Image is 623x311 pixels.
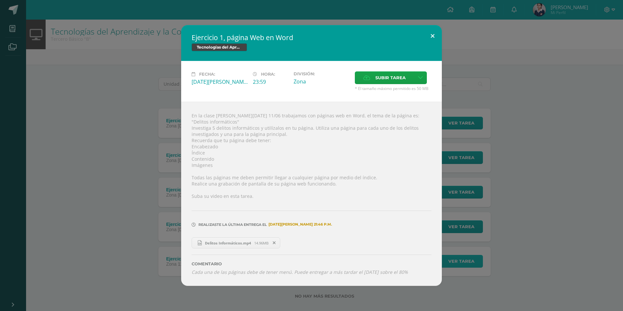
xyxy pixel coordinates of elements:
span: Subir tarea [375,72,406,84]
span: 14.96MB [254,241,268,245]
a: Delitos Informáticos.mp4 14.96MB [192,237,280,248]
span: [DATE][PERSON_NAME] 21:46 p.m. [267,224,332,225]
span: Hora: [261,72,275,77]
div: 23:59 [253,78,288,85]
div: En la clase [PERSON_NAME][DATE] 11/06 trabajamos con páginas web en Word, el tema de la página es... [181,102,442,286]
span: Realizaste la última entrega el [198,222,267,227]
h2: Ejercicio 1, página Web en Word [192,33,431,42]
span: Tecnologías del Aprendizaje y la Comunicación [192,43,247,51]
label: División: [294,71,350,76]
span: Fecha: [199,72,215,77]
label: Comentario [192,261,431,266]
span: Delitos Informáticos.mp4 [202,241,254,245]
span: Remover entrega [269,239,280,246]
button: Close (Esc) [423,25,442,47]
div: Zona [294,78,350,85]
div: [DATE][PERSON_NAME] [192,78,248,85]
span: * El tamaño máximo permitido es 50 MB [355,86,431,91]
i: Cada una de las páginas debe de tener menú. Puede entregar a más tardar el [DATE] sobre el 80% [192,269,408,275]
